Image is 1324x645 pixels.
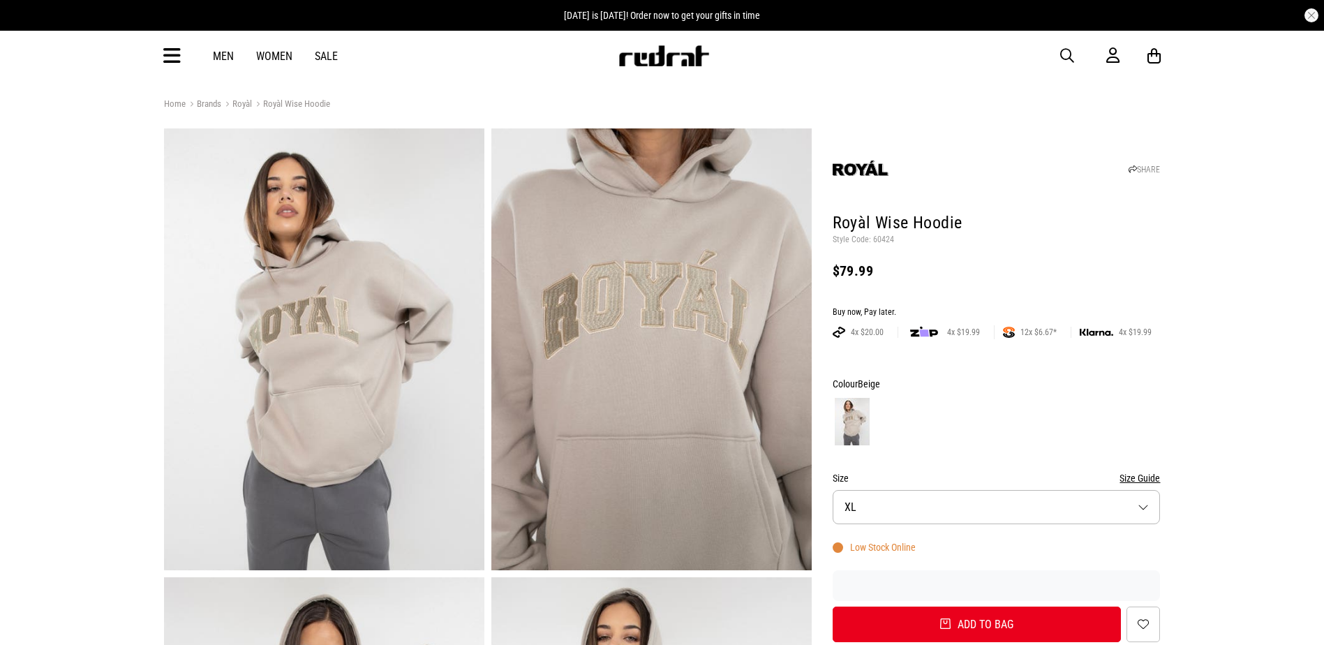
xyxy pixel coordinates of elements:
[833,490,1161,524] button: XL
[833,607,1122,642] button: Add to bag
[833,262,1161,279] div: $79.99
[618,45,710,66] img: Redrat logo
[942,327,985,338] span: 4x $19.99
[1120,470,1160,487] button: Size Guide
[1080,329,1113,336] img: KLARNA
[833,327,845,338] img: AFTERPAY
[1129,165,1160,175] a: SHARE
[1015,327,1062,338] span: 12x $6.67*
[835,398,870,445] img: Beige
[845,501,856,514] span: XL
[213,50,234,63] a: Men
[252,98,330,112] a: Royàl Wise Hoodie
[833,579,1161,593] iframe: Customer reviews powered by Trustpilot
[858,378,880,390] span: Beige
[833,376,1161,392] div: Colour
[833,470,1161,487] div: Size
[315,50,338,63] a: Sale
[833,212,1161,235] h1: Royàl Wise Hoodie
[164,128,484,570] img: Royàl Wise Hoodie in Beige
[1003,327,1015,338] img: SPLITPAY
[221,98,252,112] a: Royàl
[186,98,221,112] a: Brands
[256,50,292,63] a: Women
[833,140,888,196] img: Royàl
[833,542,916,553] div: Low Stock Online
[564,10,760,21] span: [DATE] is [DATE]! Order now to get your gifts in time
[845,327,889,338] span: 4x $20.00
[491,128,812,570] img: Royàl Wise Hoodie in Beige
[833,235,1161,246] p: Style Code: 60424
[833,307,1161,318] div: Buy now, Pay later.
[164,98,186,109] a: Home
[910,325,938,339] img: zip
[1113,327,1157,338] span: 4x $19.99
